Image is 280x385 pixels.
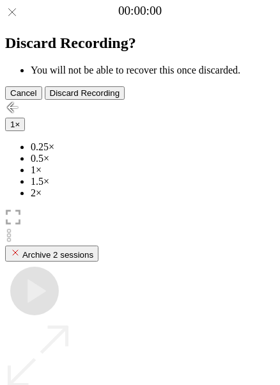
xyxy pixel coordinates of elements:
button: 1× [5,118,25,131]
button: Archive 2 sessions [5,246,98,262]
a: 00:00:00 [118,4,162,18]
div: Archive 2 sessions [10,247,93,260]
span: 1 [10,120,15,129]
li: 1× [31,164,275,176]
li: 0.25× [31,141,275,153]
li: You will not be able to recover this once discarded. [31,65,275,76]
h2: Discard Recording? [5,35,275,52]
li: 2× [31,187,275,199]
li: 1.5× [31,176,275,187]
li: 0.5× [31,153,275,164]
button: Discard Recording [45,86,125,100]
button: Cancel [5,86,42,100]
